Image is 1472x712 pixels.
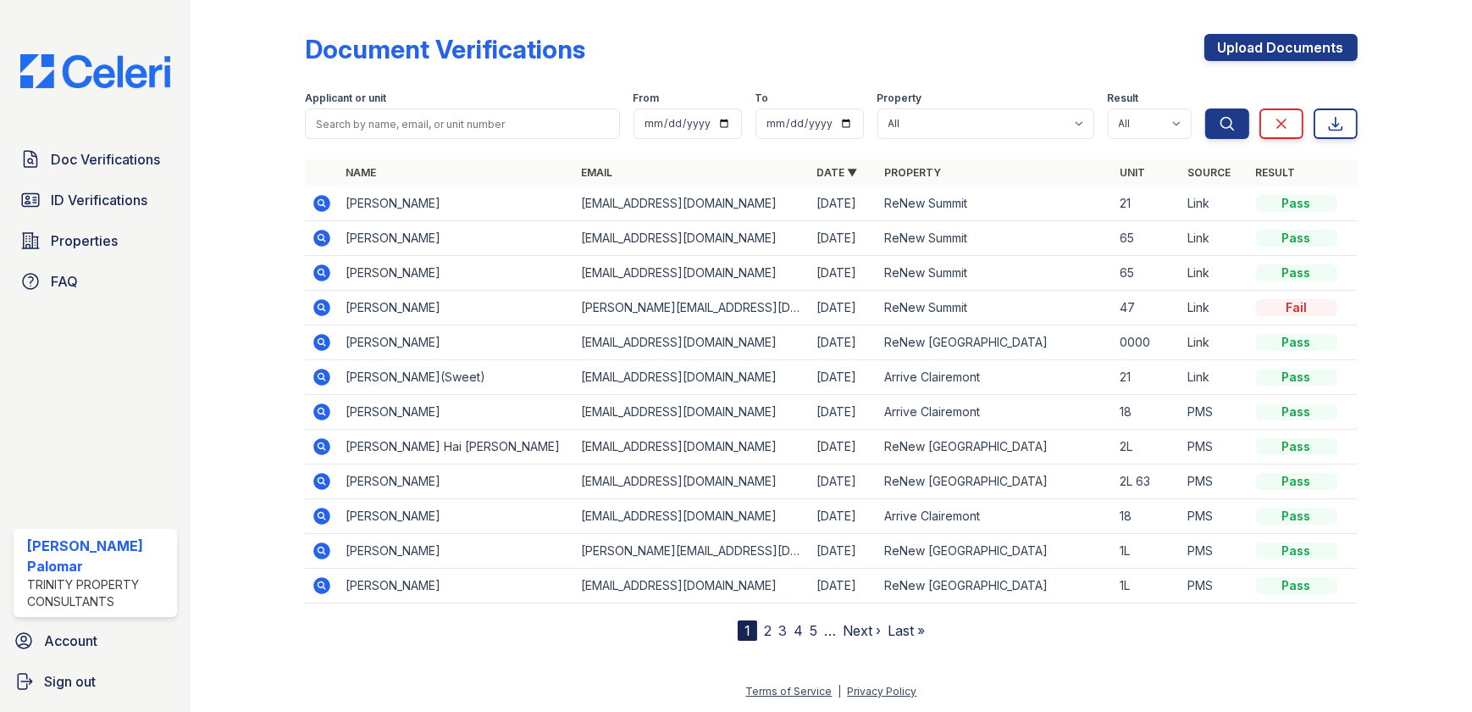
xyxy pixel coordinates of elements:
[339,325,574,360] td: [PERSON_NAME]
[1204,34,1358,61] a: Upload Documents
[1256,577,1337,594] div: Pass
[810,325,877,360] td: [DATE]
[44,671,96,692] span: Sign out
[574,325,810,360] td: [EMAIL_ADDRESS][DOMAIN_NAME]
[574,360,810,395] td: [EMAIL_ADDRESS][DOMAIN_NAME]
[581,166,612,179] a: Email
[7,624,184,658] a: Account
[1114,221,1181,256] td: 65
[810,395,877,430] td: [DATE]
[1188,166,1231,179] a: Source
[1256,230,1337,247] div: Pass
[810,499,877,534] td: [DATE]
[810,221,877,256] td: [DATE]
[1256,195,1337,212] div: Pass
[574,499,810,534] td: [EMAIL_ADDRESS][DOMAIN_NAME]
[1181,325,1249,360] td: Link
[1256,166,1296,179] a: Result
[810,256,877,291] td: [DATE]
[14,224,177,258] a: Properties
[877,430,1113,464] td: ReNew [GEOGRAPHIC_DATA]
[1256,542,1337,559] div: Pass
[51,271,78,292] span: FAQ
[339,430,574,464] td: [PERSON_NAME] Hai [PERSON_NAME]
[1256,299,1337,316] div: Fail
[14,142,177,176] a: Doc Verifications
[877,325,1113,360] td: ReNew [GEOGRAPHIC_DATA]
[794,622,803,639] a: 4
[346,166,376,179] a: Name
[810,291,877,325] td: [DATE]
[574,569,810,604] td: [EMAIL_ADDRESS][DOMAIN_NAME]
[1114,186,1181,221] td: 21
[778,622,787,639] a: 3
[1181,499,1249,534] td: PMS
[27,576,170,610] div: Trinity Property Consultants
[339,360,574,395] td: [PERSON_NAME](Sweet)
[44,631,97,651] span: Account
[1181,569,1249,604] td: PMS
[305,108,619,139] input: Search by name, email, or unit number
[574,221,810,256] td: [EMAIL_ADDRESS][DOMAIN_NAME]
[1181,395,1249,430] td: PMS
[339,186,574,221] td: [PERSON_NAME]
[810,534,877,569] td: [DATE]
[1114,569,1181,604] td: 1L
[574,186,810,221] td: [EMAIL_ADDRESS][DOMAIN_NAME]
[764,622,772,639] a: 2
[877,569,1113,604] td: ReNew [GEOGRAPHIC_DATA]
[339,499,574,534] td: [PERSON_NAME]
[574,395,810,430] td: [EMAIL_ADDRESS][DOMAIN_NAME]
[339,569,574,604] td: [PERSON_NAME]
[877,534,1113,569] td: ReNew [GEOGRAPHIC_DATA]
[339,395,574,430] td: [PERSON_NAME]
[1114,499,1181,534] td: 18
[810,430,877,464] td: [DATE]
[877,186,1113,221] td: ReNew Summit
[574,464,810,499] td: [EMAIL_ADDRESS][DOMAIN_NAME]
[877,499,1113,534] td: Arrive Clairemont
[1181,256,1249,291] td: Link
[810,569,877,604] td: [DATE]
[1114,430,1181,464] td: 2L
[1114,464,1181,499] td: 2L 63
[339,256,574,291] td: [PERSON_NAME]
[1256,264,1337,281] div: Pass
[1181,186,1249,221] td: Link
[877,221,1113,256] td: ReNew Summit
[1181,360,1249,395] td: Link
[634,92,660,105] label: From
[1121,166,1146,179] a: Unit
[816,166,857,179] a: Date ▼
[1256,438,1337,455] div: Pass
[1114,256,1181,291] td: 65
[51,190,147,210] span: ID Verifications
[877,291,1113,325] td: ReNew Summit
[810,360,877,395] td: [DATE]
[810,464,877,499] td: [DATE]
[877,464,1113,499] td: ReNew [GEOGRAPHIC_DATA]
[51,149,160,170] span: Doc Verifications
[1256,369,1337,386] div: Pass
[1256,473,1337,490] div: Pass
[884,166,941,179] a: Property
[838,685,841,698] div: |
[7,665,184,698] a: Sign out
[27,536,170,576] div: [PERSON_NAME] Palomar
[877,92,922,105] label: Property
[1181,221,1249,256] td: Link
[755,92,769,105] label: To
[810,186,877,221] td: [DATE]
[1114,534,1181,569] td: 1L
[1181,291,1249,325] td: Link
[877,360,1113,395] td: Arrive Clairemont
[847,685,916,698] a: Privacy Policy
[1108,92,1139,105] label: Result
[574,430,810,464] td: [EMAIL_ADDRESS][DOMAIN_NAME]
[339,291,574,325] td: [PERSON_NAME]
[305,34,585,64] div: Document Verifications
[574,256,810,291] td: [EMAIL_ADDRESS][DOMAIN_NAME]
[51,231,118,251] span: Properties
[745,685,832,698] a: Terms of Service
